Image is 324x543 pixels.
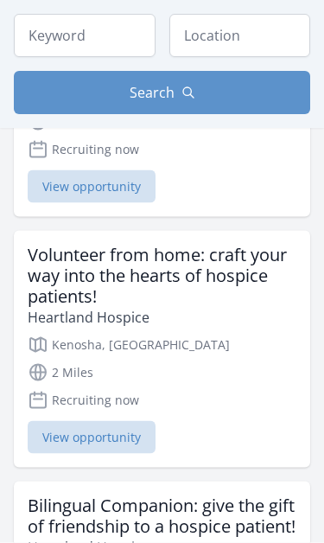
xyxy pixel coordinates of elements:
input: Location [169,14,311,57]
span: Search [130,82,175,103]
p: Recruiting now [28,139,296,160]
p: Kenosha, [GEOGRAPHIC_DATA] [28,335,296,355]
h3: Bilingual Companion: give the gift of friendship to a hospice patient! [28,495,296,537]
h3: Volunteer from home: craft your way into the hearts of hospice patients! [28,245,296,307]
p: 2 Miles [28,362,296,383]
span: View opportunity [28,170,156,203]
p: Recruiting now [28,390,296,411]
a: Volunteer from home: craft your way into the hearts of hospice patients! Heartland Hospice Kenosh... [14,231,310,468]
button: Search [14,71,310,114]
span: View opportunity [28,421,156,454]
input: Keyword [14,14,156,57]
p: Heartland Hospice [28,307,296,328]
